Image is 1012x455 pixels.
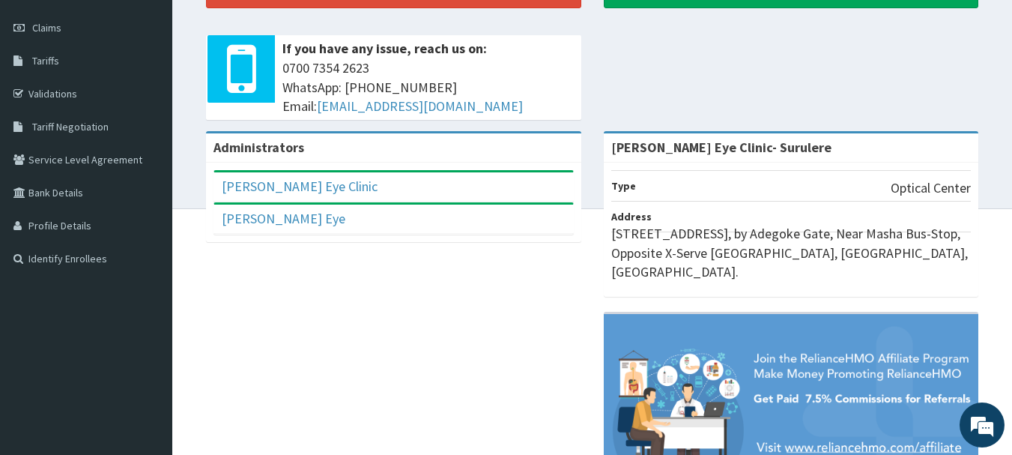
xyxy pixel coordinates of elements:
[317,97,523,115] a: [EMAIL_ADDRESS][DOMAIN_NAME]
[32,21,61,34] span: Claims
[222,210,345,227] a: [PERSON_NAME] Eye
[611,224,972,282] p: [STREET_ADDRESS], by Adegoke Gate, Near Masha Bus-Stop, Opposite X-Serve [GEOGRAPHIC_DATA], [GEOG...
[611,179,636,193] b: Type
[891,178,971,198] p: Optical Center
[213,139,304,156] b: Administrators
[222,178,378,195] a: [PERSON_NAME] Eye Clinic
[282,40,487,57] b: If you have any issue, reach us on:
[32,120,109,133] span: Tariff Negotiation
[611,139,831,156] strong: [PERSON_NAME] Eye Clinic- Surulere
[282,58,574,116] span: 0700 7354 2623 WhatsApp: [PHONE_NUMBER] Email:
[32,54,59,67] span: Tariffs
[611,210,652,223] b: Address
